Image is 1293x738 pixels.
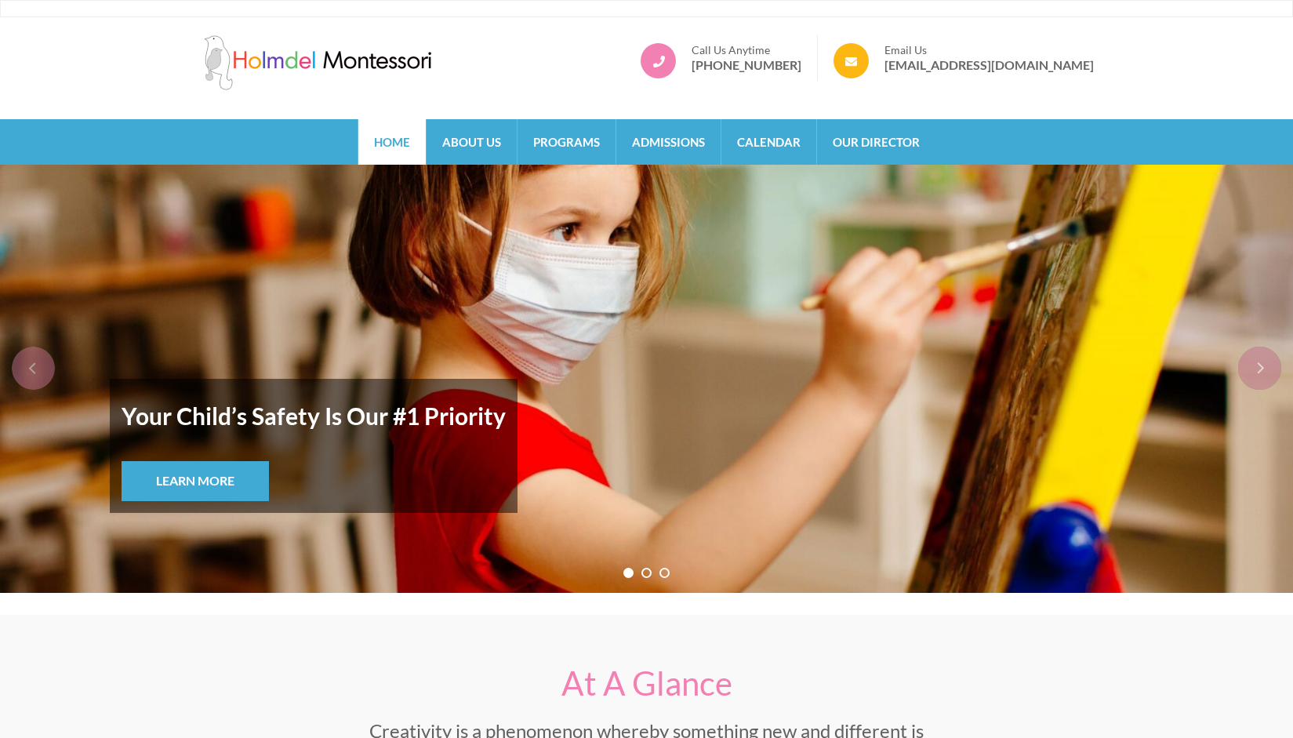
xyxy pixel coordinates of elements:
[692,43,801,57] span: Call Us Anytime
[884,57,1094,73] a: [EMAIL_ADDRESS][DOMAIN_NAME]
[1238,347,1281,390] div: next
[427,119,517,165] a: About Us
[12,347,55,390] div: prev
[341,664,953,702] h2: At A Glance
[200,35,435,90] img: Holmdel Montessori School
[721,119,816,165] a: Calendar
[122,461,269,501] a: Learn More
[884,43,1094,57] span: Email Us
[122,391,506,441] strong: Your Child’s Safety Is Our #1 Priority
[817,119,935,165] a: Our Director
[518,119,616,165] a: Programs
[616,119,721,165] a: Admissions
[692,57,801,73] a: [PHONE_NUMBER]
[358,119,426,165] a: Home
